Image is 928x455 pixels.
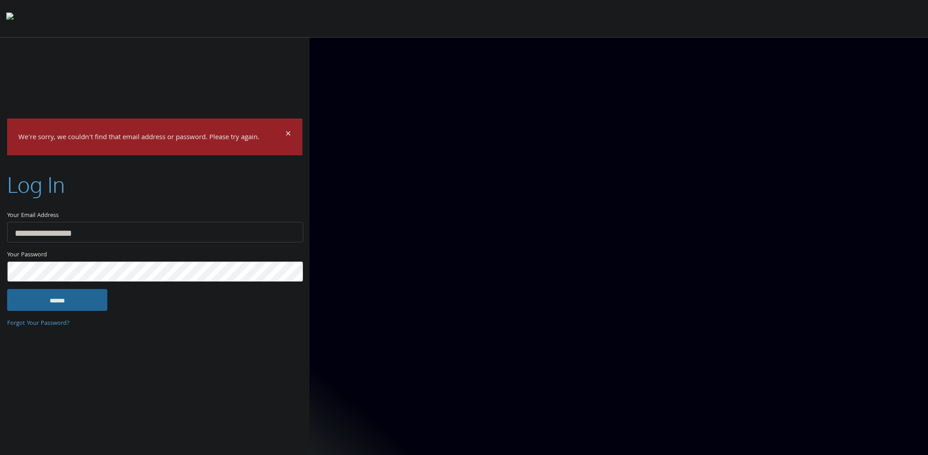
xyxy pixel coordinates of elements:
button: Dismiss alert [285,130,291,140]
label: Your Password [7,250,302,261]
a: Forgot Your Password? [7,319,70,328]
h2: Log In [7,170,65,200]
span: × [285,126,291,144]
img: todyl-logo-dark.svg [6,9,13,27]
p: We're sorry, we couldn't find that email address or password. Please try again. [18,132,284,145]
